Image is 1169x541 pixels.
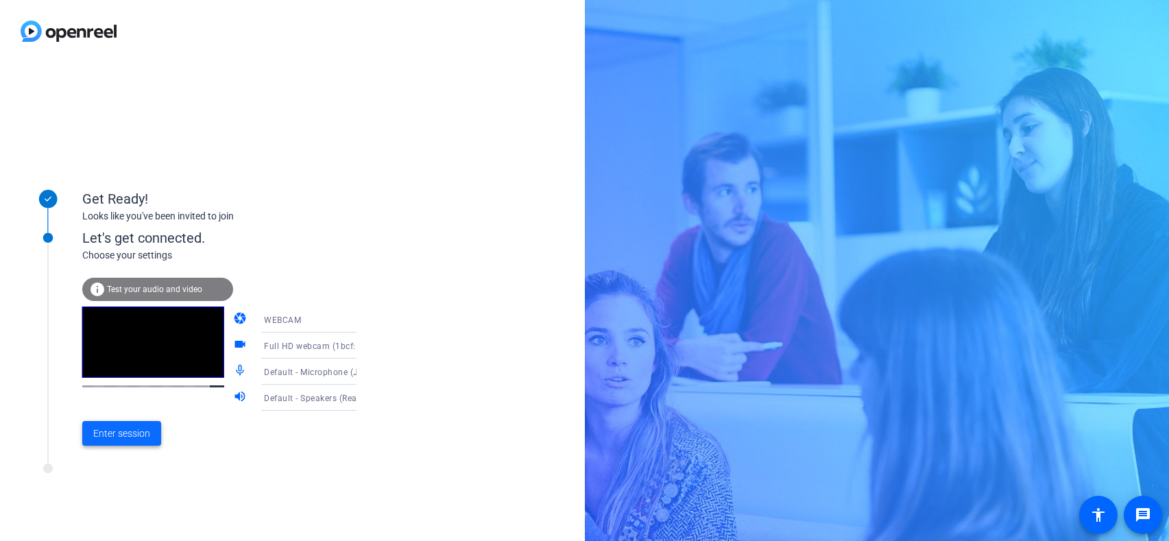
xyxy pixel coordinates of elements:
span: Default - Microphone (JOUNIVO JV601) (5679:1002) [264,366,474,377]
div: Let's get connected. [82,228,385,248]
span: Enter session [93,426,150,441]
mat-icon: camera [233,311,250,328]
div: Choose your settings [82,248,385,263]
span: Full HD webcam (1bcf:2284) [264,340,379,351]
div: Get Ready! [82,189,357,209]
mat-icon: message [1135,507,1151,523]
span: Default - Speakers (Realtek(R) Audio) [264,392,412,403]
mat-icon: info [89,281,106,298]
button: Enter session [82,421,161,446]
mat-icon: videocam [233,337,250,354]
mat-icon: volume_up [233,389,250,406]
mat-icon: accessibility [1090,507,1107,523]
span: Test your audio and video [107,285,202,294]
div: Looks like you've been invited to join [82,209,357,224]
span: WEBCAM [264,315,301,325]
mat-icon: mic_none [233,363,250,380]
